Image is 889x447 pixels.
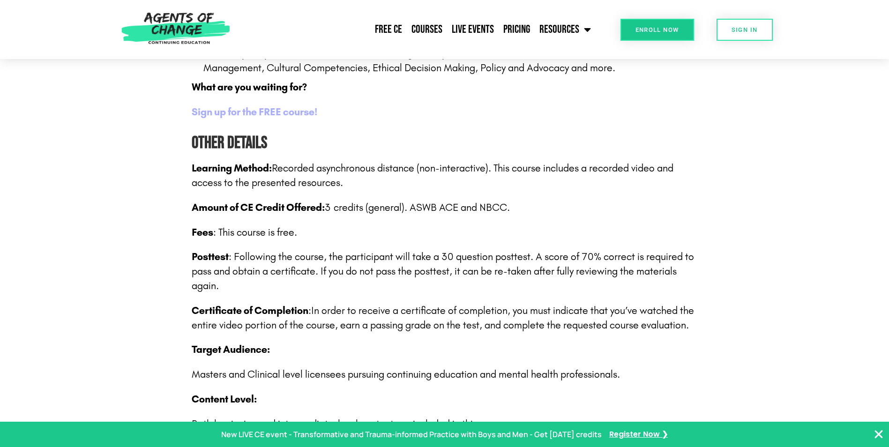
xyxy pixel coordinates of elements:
li: Includes prompts for: Assessment and Screening, Therapeutic Interventions, [MEDICAL_DATA], Case M... [203,46,698,75]
span: : This course is free. [192,226,297,238]
span: Fees [192,226,213,238]
b: Other Details [192,133,267,153]
p: New LIVE CE event - Transformative and Trauma-informed Practice with Boys and Men - Get [DATE] cr... [221,428,602,441]
span: Certificate of Completion [192,305,308,317]
span: : [308,305,311,317]
button: Close Banner [873,429,884,440]
b: Learning Method: [192,162,272,174]
a: Free CE [370,18,407,41]
a: Enroll Now [620,19,694,41]
b: Posttest [192,251,229,263]
p: Both beginning and intermediate-level content are included in this course. [192,417,698,432]
a: Live Events [447,18,499,41]
a: Sign up for the FREE course! [192,106,317,118]
span: : Following the course, the participant will take a 30 question posttest. A score of 70% correct ... [192,251,694,292]
a: SIGN IN [717,19,773,41]
span: SIGN IN [732,27,758,33]
a: Courses [407,18,447,41]
a: Pricing [499,18,535,41]
b: Content Level: [192,393,257,405]
a: Resources [535,18,596,41]
p: In order to receive a certificate of completion, you must indicate that you’ve watched the entire... [192,304,698,333]
a: Register Now ❯ [609,428,668,441]
b: Target Audience: [192,343,270,356]
span: Recorded asynchronous distance (non-interactive). This course includes a recorded video and acces... [192,162,673,189]
span: Enroll Now [635,27,679,33]
p: Masters and Clinical level licensees pursuing continuing education and mental health professionals. [192,367,698,382]
nav: Menu [235,18,596,41]
strong: What are you waiting for? [192,81,307,93]
span: Amount of CE Credit Offered: [192,201,325,214]
p: 3 credits (general). ASWB ACE and NBCC. [192,201,698,215]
